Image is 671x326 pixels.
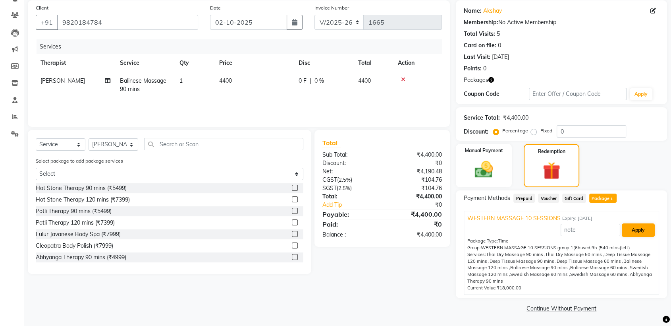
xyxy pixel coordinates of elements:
[464,30,495,38] div: Total Visits:
[393,54,442,72] th: Action
[36,15,58,30] button: +91
[36,157,123,165] label: Select package to add package services
[513,194,535,203] span: Prepaid
[483,64,486,73] div: 0
[214,54,294,72] th: Price
[464,76,488,84] span: Packages
[294,54,353,72] th: Disc
[467,252,486,257] span: Services:
[467,285,497,291] span: Current Value:
[144,138,303,150] input: Search or Scan
[529,88,627,100] input: Enter Offer / Coupon Code
[339,177,351,183] span: 2.5%
[486,252,545,257] span: Thai Dry Massage 90 mins ,
[316,231,382,239] div: Balance :
[36,196,130,204] div: Hot Stone Therapy 120 mins (₹7399)
[179,77,183,84] span: 1
[492,53,509,61] div: [DATE]
[469,159,499,180] img: _cash.svg
[498,41,501,50] div: 0
[497,30,500,38] div: 5
[497,285,521,291] span: ₹18,000.00
[498,238,508,244] span: Time
[358,77,371,84] span: 4400
[503,114,528,122] div: ₹4,400.00
[562,215,592,222] span: Expiry: [DATE]
[36,184,127,192] div: Hot Stone Therapy 90 mins (₹5499)
[36,230,121,239] div: Lulur Javanese Body Spa (₹7999)
[210,4,221,12] label: Date
[467,245,481,250] span: Group:
[36,207,112,215] div: Potli Therapy 90 mins (₹5499)
[219,77,232,84] span: 4400
[40,77,85,84] span: [PERSON_NAME]
[464,18,498,27] div: Membership:
[393,201,448,209] div: ₹0
[502,127,528,134] label: Percentage
[382,184,448,192] div: ₹104.76
[382,151,448,159] div: ₹4,400.00
[464,90,529,98] div: Coupon Code
[316,159,382,167] div: Discount:
[464,194,510,202] span: Payment Methods
[316,210,382,219] div: Payable:
[562,194,586,203] span: Gift Card
[322,176,337,183] span: CGST
[573,245,580,250] span: (6h
[316,167,382,176] div: Net:
[570,265,629,270] span: Balinese Massage 60 mins ,
[36,219,115,227] div: Potli Therapy 120 mins (₹7399)
[609,197,614,202] span: 1
[353,54,393,72] th: Total
[36,54,115,72] th: Therapist
[464,114,500,122] div: Service Total:
[465,147,503,154] label: Manual Payment
[316,176,382,184] div: ( )
[299,77,307,85] span: 0 F
[510,265,570,270] span: Balinese Massage 90 mins ,
[481,245,630,250] span: used, left)
[36,253,126,262] div: Abhyanga Therapy 90 mins (₹4999)
[591,245,621,250] span: 9h (540 mins)
[538,194,559,203] span: Voucher
[464,53,490,61] div: Last Visit:
[538,148,565,155] label: Redemption
[316,151,382,159] div: Sub Total:
[483,7,502,15] a: Akshay
[316,192,382,201] div: Total:
[540,127,552,134] label: Fixed
[322,184,337,192] span: SGST
[115,54,175,72] th: Service
[556,258,623,264] span: Deep Tissue Massage 60 mins ,
[36,242,113,250] div: Cleopatra Body Polish (₹7999)
[467,258,641,271] span: Balinese Massage 120 mins ,
[464,41,496,50] div: Card on file:
[314,4,349,12] label: Invoice Number
[467,214,560,223] span: WESTERN MASSAGE 10 SESSIONS
[316,219,382,229] div: Paid:
[457,305,665,313] a: Continue Without Payment
[589,194,617,203] span: Package
[175,54,214,72] th: Qty
[382,231,448,239] div: ₹4,400.00
[338,185,350,191] span: 2.5%
[464,64,482,73] div: Points:
[490,258,556,264] span: Deep Tissue Massage 90 mins ,
[57,15,198,30] input: Search by Name/Mobile/Email/Code
[36,4,48,12] label: Client
[537,160,566,182] img: _gift.svg
[382,210,448,219] div: ₹4,400.00
[467,238,498,244] span: Package Type:
[467,252,650,264] span: Deep Tissue Massage 120 mins ,
[120,77,166,93] span: Balinese Massage 90 mins
[510,272,570,277] span: Swedish Massage 90 mins ,
[310,77,311,85] span: |
[622,223,655,237] button: Apply
[382,176,448,184] div: ₹104.76
[316,184,382,192] div: ( )
[37,39,448,54] div: Services
[630,88,652,100] button: Apply
[382,219,448,229] div: ₹0
[382,159,448,167] div: ₹0
[464,7,482,15] div: Name:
